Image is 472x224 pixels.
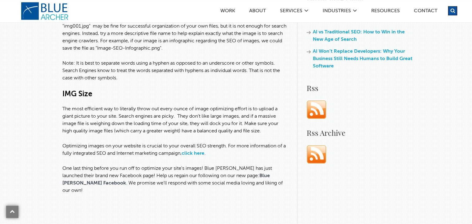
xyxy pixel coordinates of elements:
[322,9,351,15] a: Industries
[62,89,288,99] h3: IMG Size
[313,49,412,69] a: AI Won’t Replace Developers: Why Your Business Still Needs Humans to Build Great Software
[313,10,398,23] a: ChatGPT-5 is Here: How It’s About to Change the Way You Do Business
[414,9,438,15] a: Contact
[21,2,70,20] a: logo
[280,9,303,15] a: SERVICES
[62,15,288,52] p: Be thoughtful when you are saving an image to a specific folder. A simple "img001.png" or "img001...
[371,9,400,15] a: Resources
[307,127,412,138] h4: Rss Archive
[220,9,235,15] a: Work
[313,30,405,42] a: AI vs Traditional SEO: How to Win in the New Age of Search
[249,9,266,15] a: ABOUT
[307,100,326,119] img: rss.png
[307,144,326,164] img: rss.png
[62,60,288,82] p: Note: It is best to separate words using a hyphen as opposed to an underscore or other symbols. S...
[307,82,412,93] h4: Rss
[182,151,204,156] a: click here
[62,105,288,135] p: The most efficient way to literally throw out every ounce of image optimizing effort is to upload...
[62,165,288,194] p: One last thing before you run off to optimize your site's images! Blue [PERSON_NAME] has just lau...
[62,142,288,157] p: Optimizing images on your website is crucial to your overall SEO strength. For more information o...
